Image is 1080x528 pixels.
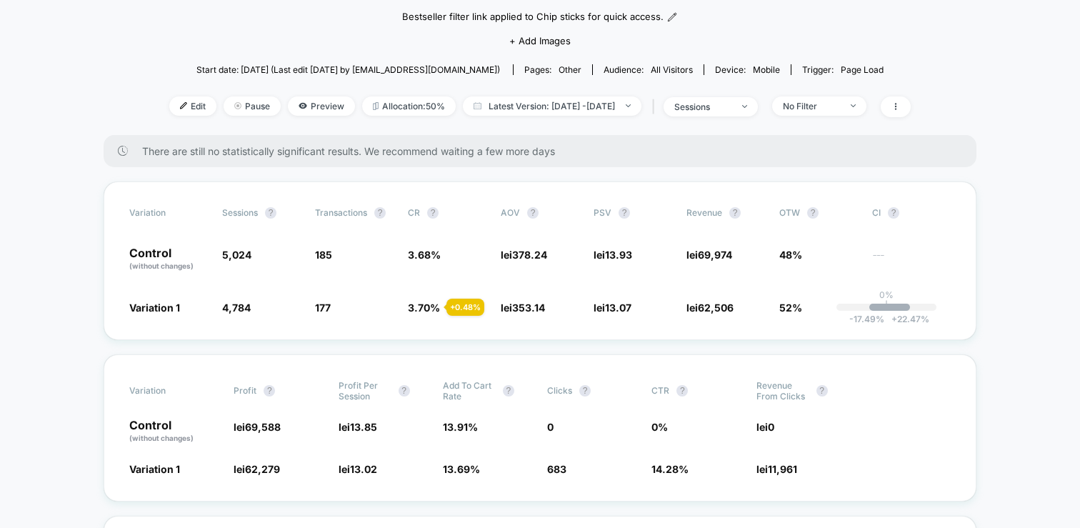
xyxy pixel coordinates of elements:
img: rebalance [373,102,379,110]
span: lei [339,421,377,433]
span: 5,024 [222,249,251,261]
div: No Filter [783,101,840,111]
img: end [742,105,747,108]
span: Profit [234,385,256,396]
span: 3.68 % [408,249,441,261]
img: end [234,102,241,109]
span: 13.91 % [443,421,478,433]
span: (without changes) [129,261,194,270]
div: + 0.48 % [446,299,484,316]
span: 177 [315,302,331,314]
span: Revenue From Clicks [756,380,809,402]
span: -17.49 % [849,314,884,324]
button: ? [676,385,688,397]
span: Device: [704,64,791,75]
span: PSV [594,207,611,218]
span: Variation 1 [129,302,180,314]
span: lei [501,249,547,261]
span: lei [234,463,280,475]
p: Control [129,419,219,444]
span: 62,506 [698,302,734,314]
span: other [559,64,581,75]
span: Revenue [686,207,722,218]
span: 11,961 [768,463,797,475]
span: lei [594,249,632,261]
span: 22.47 % [884,314,929,324]
button: ? [427,207,439,219]
div: Trigger: [802,64,884,75]
span: 13.69 % [443,463,480,475]
span: 13.85 [350,421,377,433]
button: ? [729,207,741,219]
span: Variation [129,380,208,402]
span: 69,588 [245,421,281,433]
span: lei [756,421,774,433]
span: Transactions [315,207,367,218]
span: Clicks [547,385,572,396]
span: 13.02 [350,463,377,475]
button: ? [888,207,899,219]
span: 13.93 [605,249,632,261]
span: 62,279 [245,463,280,475]
img: end [626,104,631,107]
div: Pages: [524,64,581,75]
span: + Add Images [509,35,571,46]
span: There are still no statistically significant results. We recommend waiting a few more days [142,145,948,157]
span: 0 [547,421,554,433]
span: Pause [224,96,281,116]
span: 69,974 [698,249,732,261]
span: Page Load [841,64,884,75]
p: 0% [879,289,894,300]
button: ? [264,385,275,397]
span: CR [408,207,420,218]
span: 14.28 % [651,463,689,475]
span: 48% [779,249,802,261]
span: 0 [768,421,774,433]
img: calendar [474,102,481,109]
p: | [885,300,888,311]
button: ? [619,207,630,219]
span: Edit [169,96,216,116]
span: Latest Version: [DATE] - [DATE] [463,96,641,116]
div: Audience: [604,64,693,75]
span: (without changes) [129,434,194,442]
span: Add To Cart Rate [443,380,496,402]
button: ? [816,385,828,397]
button: ? [579,385,591,397]
span: lei [686,249,732,261]
span: lei [234,421,281,433]
span: 4,784 [222,302,251,314]
span: --- [872,251,951,272]
span: 3.70 % [408,302,440,314]
span: OTW [779,207,858,219]
span: Profit Per Session [339,380,391,402]
span: Variation [129,207,208,219]
span: lei [339,463,377,475]
button: ? [503,385,514,397]
span: lei [756,463,797,475]
span: Sessions [222,207,258,218]
span: Start date: [DATE] (Last edit [DATE] by [EMAIL_ADDRESS][DOMAIN_NAME]) [196,64,500,75]
span: 52% [779,302,802,314]
button: ? [374,207,386,219]
span: 13.07 [605,302,631,314]
div: sessions [674,101,731,112]
button: ? [807,207,819,219]
span: | [649,96,664,117]
span: CTR [651,385,669,396]
span: mobile [753,64,780,75]
span: 0 % [651,421,668,433]
span: + [891,314,897,324]
img: edit [180,102,187,109]
p: Control [129,247,208,272]
span: Bestseller filter link applied to Chip sticks for quick access. [402,10,664,24]
span: 683 [547,463,566,475]
span: 185 [315,249,332,261]
span: lei [501,302,545,314]
span: Allocation: 50% [362,96,456,116]
button: ? [265,207,276,219]
button: ? [399,385,410,397]
span: 353.14 [512,302,545,314]
span: Variation 1 [129,463,180,475]
img: end [851,104,856,107]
